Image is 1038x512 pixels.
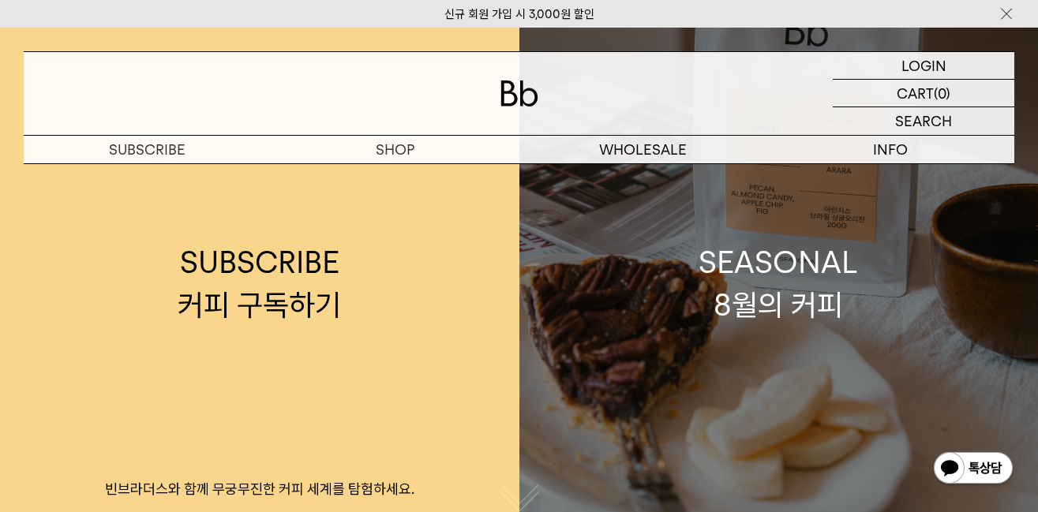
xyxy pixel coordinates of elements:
img: 카카오톡 채널 1:1 채팅 버튼 [932,450,1014,488]
a: SUBSCRIBE [24,136,272,163]
p: CART [897,80,934,107]
a: CART (0) [833,80,1014,107]
a: LOGIN [833,52,1014,80]
p: LOGIN [901,52,946,79]
div: SEASONAL 8월의 커피 [699,241,858,325]
img: 로고 [500,80,538,107]
div: SUBSCRIBE 커피 구독하기 [178,241,341,325]
p: SEARCH [895,107,952,135]
p: WHOLESALE [519,136,767,163]
a: 신규 회원 가입 시 3,000원 할인 [444,7,594,21]
p: INFO [766,136,1014,163]
a: SHOP [272,136,519,163]
p: (0) [934,80,950,107]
